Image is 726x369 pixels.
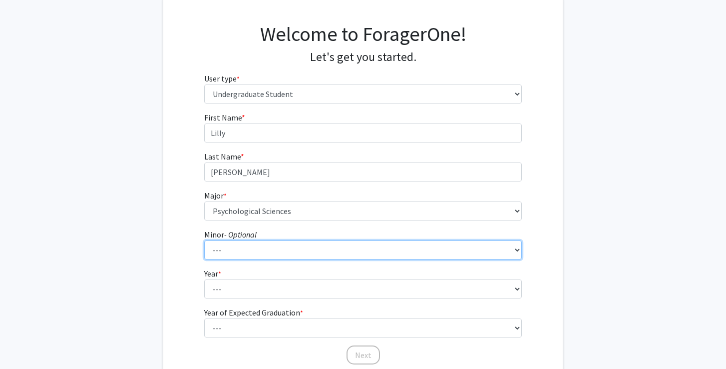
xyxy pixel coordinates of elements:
iframe: Chat [7,324,42,361]
label: Major [204,189,227,201]
h1: Welcome to ForagerOne! [204,22,522,46]
i: - Optional [224,229,257,239]
label: Year [204,267,221,279]
label: Minor [204,228,257,240]
h4: Let's get you started. [204,50,522,64]
span: First Name [204,112,242,122]
label: User type [204,72,240,84]
label: Year of Expected Graduation [204,306,303,318]
button: Next [347,345,380,364]
span: Last Name [204,151,241,161]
